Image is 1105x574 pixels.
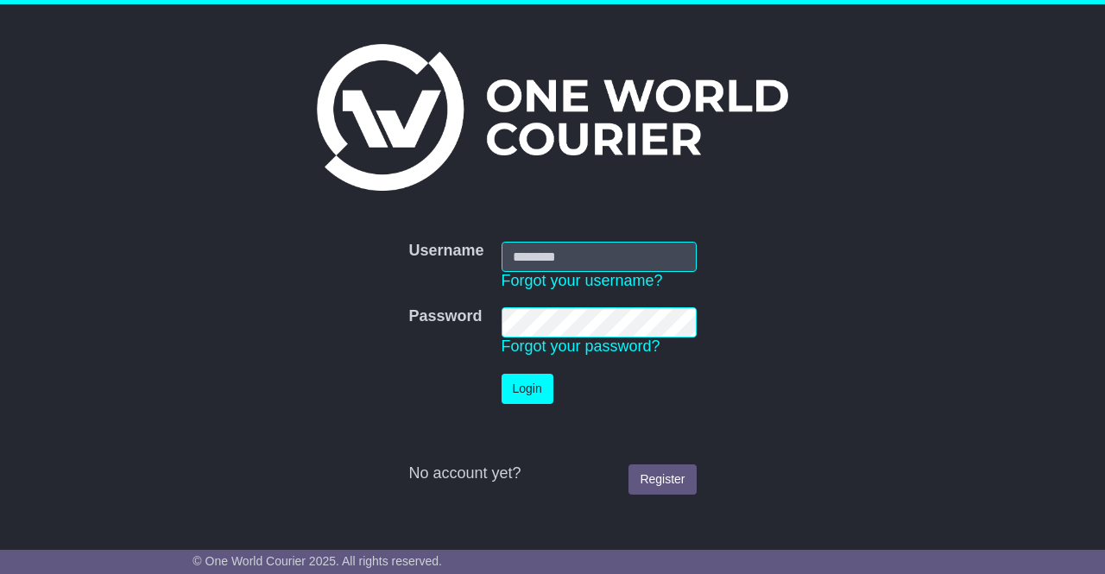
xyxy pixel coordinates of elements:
[408,464,696,483] div: No account yet?
[628,464,696,495] a: Register
[408,242,483,261] label: Username
[193,554,442,568] span: © One World Courier 2025. All rights reserved.
[408,307,482,326] label: Password
[502,272,663,289] a: Forgot your username?
[502,374,553,404] button: Login
[317,44,788,191] img: One World
[502,337,660,355] a: Forgot your password?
